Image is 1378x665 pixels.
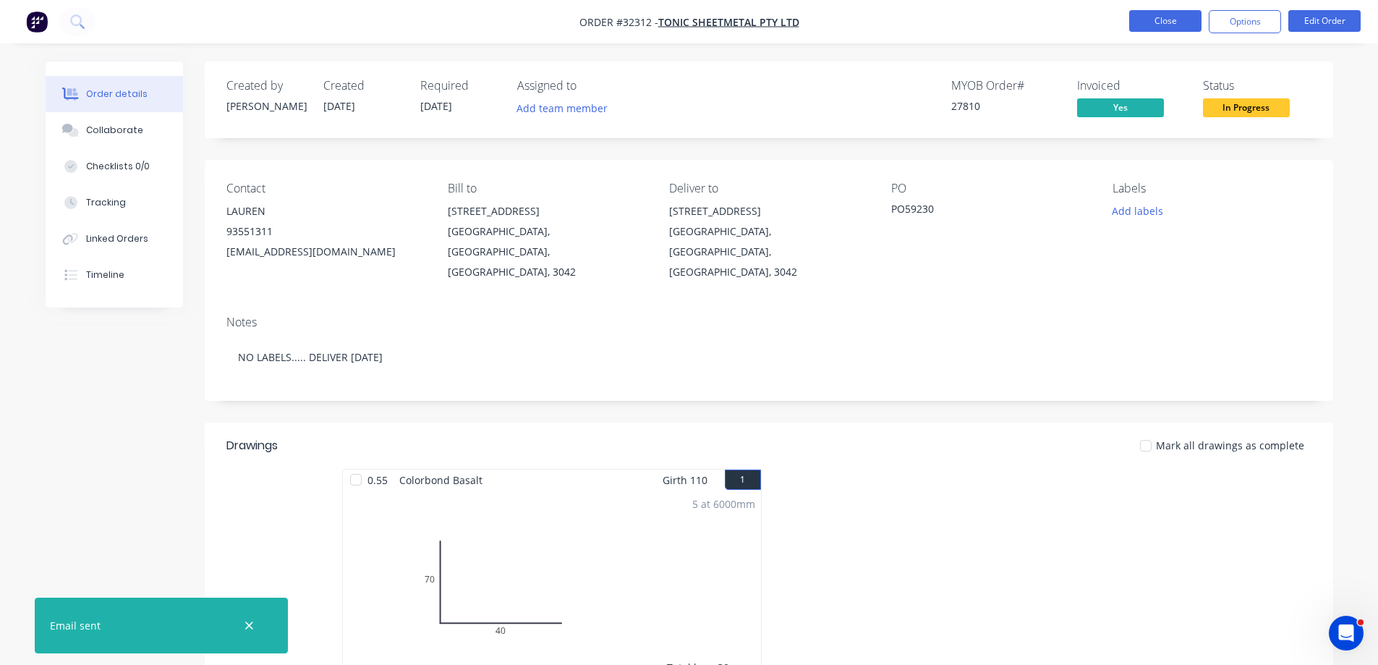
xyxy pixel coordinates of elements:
button: Tracking [46,185,183,221]
div: Labels [1113,182,1311,195]
button: Timeline [46,257,183,293]
div: [STREET_ADDRESS][GEOGRAPHIC_DATA], [GEOGRAPHIC_DATA], [GEOGRAPHIC_DATA], 3042 [448,201,646,282]
div: Created by [226,79,306,93]
a: TONIC SHEETMETAL PTY LTD [658,15,799,29]
div: 5 at 6000mm [692,496,755,512]
button: Add team member [517,98,616,118]
button: Collaborate [46,112,183,148]
div: Required [420,79,500,93]
div: 27810 [951,98,1060,114]
div: Tracking [85,196,125,209]
div: Status [1203,79,1311,93]
div: [STREET_ADDRESS] [669,201,867,221]
div: [STREET_ADDRESS][GEOGRAPHIC_DATA], [GEOGRAPHIC_DATA], [GEOGRAPHIC_DATA], 3042 [669,201,867,282]
button: Add labels [1105,201,1171,221]
div: Bill to [448,182,646,195]
div: Drawings [226,437,278,454]
span: Order #32312 - [579,15,658,29]
div: [EMAIL_ADDRESS][DOMAIN_NAME] [226,242,425,262]
div: LAUREN [226,201,425,221]
span: Yes [1077,98,1164,117]
div: Assigned to [517,79,662,93]
div: Notes [226,315,1311,329]
span: Mark all drawings as complete [1156,438,1304,453]
div: Contact [226,182,425,195]
div: [STREET_ADDRESS] [448,201,646,221]
div: [GEOGRAPHIC_DATA], [GEOGRAPHIC_DATA], [GEOGRAPHIC_DATA], 3042 [669,221,867,282]
span: [DATE] [420,99,452,113]
img: Factory [26,11,48,33]
button: Options [1209,10,1281,33]
div: Order details [85,88,147,101]
div: Timeline [85,268,124,281]
div: MYOB Order # [951,79,1060,93]
button: Close [1129,10,1202,32]
div: Checklists 0/0 [85,160,149,173]
div: Collaborate [85,124,143,137]
span: Colorbond Basalt [394,470,488,491]
span: Girth 110 [663,470,707,491]
div: [GEOGRAPHIC_DATA], [GEOGRAPHIC_DATA], [GEOGRAPHIC_DATA], 3042 [448,221,646,282]
div: Deliver to [669,182,867,195]
div: Linked Orders [85,232,148,245]
div: 93551311 [226,221,425,242]
button: Edit Order [1288,10,1361,32]
div: Invoiced [1077,79,1186,93]
div: [PERSON_NAME] [226,98,306,114]
button: Checklists 0/0 [46,148,183,185]
div: LAUREN93551311[EMAIL_ADDRESS][DOMAIN_NAME] [226,201,425,262]
span: In Progress [1203,98,1290,117]
div: PO59230 [891,201,1072,221]
span: [DATE] [323,99,355,113]
button: 1 [725,470,761,490]
button: In Progress [1203,98,1290,120]
div: NO LABELS..... DELIVER [DATE] [226,335,1311,379]
button: Order details [46,76,183,112]
span: 0.55 [362,470,394,491]
div: Created [323,79,403,93]
iframe: Intercom live chat [1329,616,1364,651]
button: Add team member [509,98,615,118]
div: PO [891,182,1089,195]
div: Email sent [50,618,101,633]
button: Linked Orders [46,221,183,257]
